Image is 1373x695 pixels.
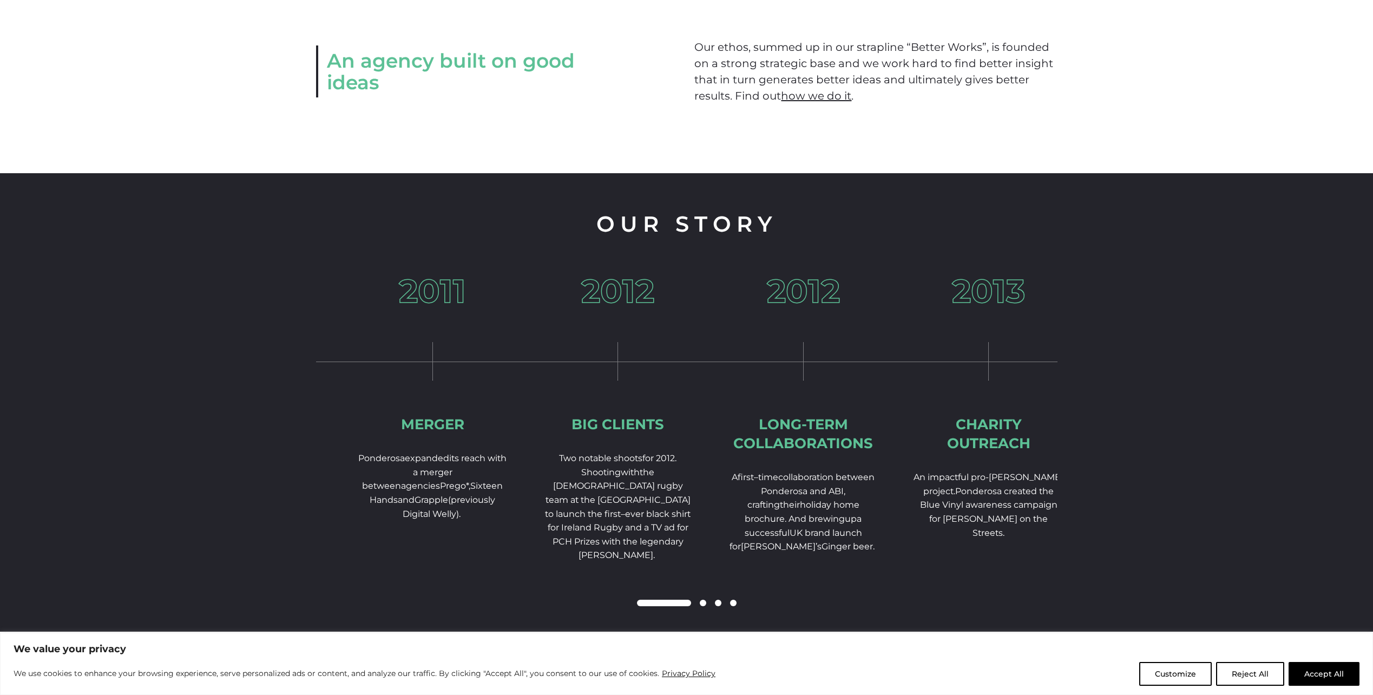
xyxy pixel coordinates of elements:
[794,500,800,510] span: ir
[781,89,851,102] a: how we do it
[403,495,496,519] span: (previously Digital Welly).
[789,514,794,524] span: A
[438,453,449,463] span: ed
[358,453,405,463] span: Ponderosa
[747,500,766,510] span: craft
[440,481,469,491] span: Prego*
[399,275,466,307] h3: 2011
[401,481,440,491] span: agencies
[758,472,778,482] span: time
[571,415,664,434] div: Big Clients
[642,453,676,463] span: for 2012.
[621,509,625,519] span: –
[929,514,1048,538] span: for [PERSON_NAME] on the Streets.
[14,667,716,680] p: We use cookies to enhance your browsing experience, serve personalized ads or content, and analyz...
[738,472,754,482] span: first
[754,472,758,482] span: –
[661,667,716,680] a: Privacy Policy
[694,39,1057,104] p: Our ethos, summed up in our strapline “Better Works”, is founded on a strong strategic base and w...
[14,642,1359,655] p: We value your privacy
[789,500,794,510] span: e
[362,453,507,491] span: its reach with a merger between
[822,541,875,552] span: Ginger beer.
[398,495,415,505] span: and
[831,514,845,524] span: ing
[914,415,1065,453] div: Charity Outreach
[469,481,470,491] span: ,
[794,514,831,524] span: nd brew
[728,415,879,453] div: Long-term collaborations
[845,514,857,524] span: up
[732,472,738,482] span: A
[581,275,654,307] h3: 2012
[581,467,621,477] span: Shooting
[1216,662,1284,686] button: Reject All
[628,467,640,477] span: ith
[316,208,1057,240] h2: Our Story
[730,528,862,552] span: UK brand launch for
[559,453,642,463] span: Two notable shoots
[952,275,1026,307] h3: 2013
[741,541,822,552] span: [PERSON_NAME]’s
[1289,662,1359,686] button: Accept All
[844,486,845,496] span: ,
[405,453,438,463] span: expand
[1139,662,1212,686] button: Customize
[767,275,840,307] h3: 2012
[621,467,628,477] span: w
[761,472,875,496] span: collaboration between Ponderosa and ABI
[920,486,1057,510] span: Ponderosa created the Blue Vinyl awareness campaign
[415,495,448,505] span: Grapple
[401,415,464,434] div: Merger
[316,45,615,97] h2: An agency built on good ideas
[745,500,859,524] span: holiday home brochure
[780,500,789,510] span: th
[785,514,786,524] span: .
[548,509,691,561] span: ever black shirt for Ireland Rugby and a TV ad for PCH Prizes with the legendary [PERSON_NAME].
[914,472,1063,496] span: An impactful pro-[PERSON_NAME] project.
[370,481,503,505] span: Sixteen Hands
[766,500,780,510] span: ing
